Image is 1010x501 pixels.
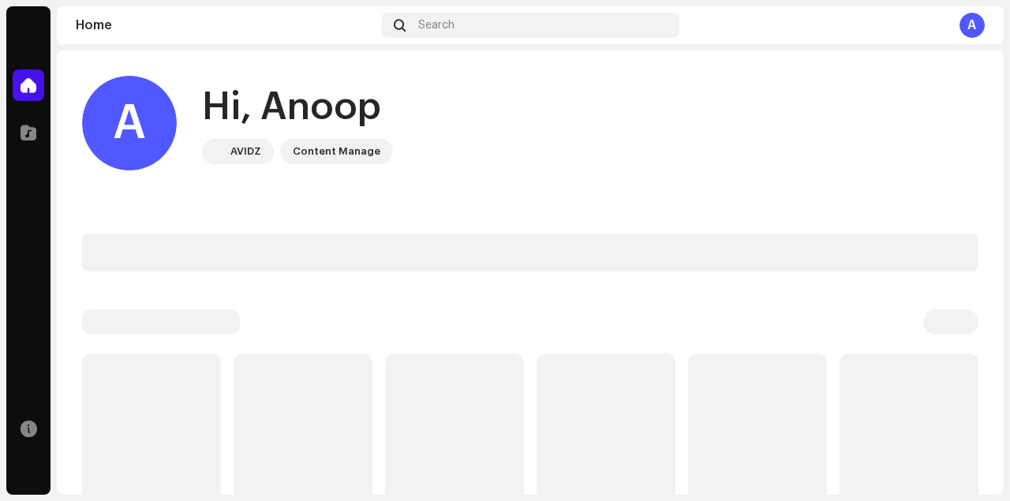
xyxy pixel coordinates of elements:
[418,19,454,32] span: Search
[293,142,380,161] div: Content Manage
[202,82,393,133] div: Hi, Anoop
[82,76,177,170] div: A
[205,142,224,161] img: 10d72f0b-d06a-424f-aeaa-9c9f537e57b6
[230,142,261,161] div: AVIDZ
[959,13,985,38] div: A
[76,19,375,32] div: Home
